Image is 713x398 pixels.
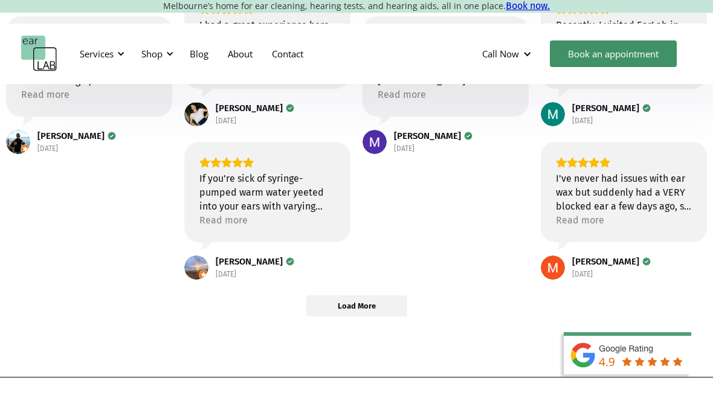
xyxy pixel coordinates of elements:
a: home [21,36,57,72]
div: Call Now [482,48,519,60]
div: Call Now [473,36,544,72]
div: Services [80,48,114,60]
div: Shop [134,36,177,72]
div: Services [73,36,128,72]
a: View on Google [363,130,387,154]
div: Recently, I visited EarLab in [GEOGRAPHIC_DATA] to address concerns about a blocked right ear. Th... [556,18,692,60]
a: About [218,36,262,71]
span: [PERSON_NAME] [572,103,639,114]
div: Shop [141,48,163,60]
span: [PERSON_NAME] [394,130,461,141]
a: Review by Madelaine King [572,256,651,267]
div: [DATE] [37,144,58,153]
a: Review by Aaron Harrison [37,130,116,141]
img: Lauren Speer [184,102,208,126]
img: Aaron Harrison [6,130,30,154]
div: Read more [21,88,69,101]
a: Blog [180,36,218,71]
img: Monica [541,102,565,126]
a: Contact [262,36,313,71]
a: View on Google [541,102,565,126]
span: [PERSON_NAME] [37,130,105,141]
div: Verified Customer [286,104,294,112]
img: Madelaine King [541,255,565,280]
a: Book an appointment [550,40,677,67]
div: [DATE] [216,269,236,279]
div: I've never had issues with ear wax but suddenly had a VERY blocked ear a few days ago, so this wa... [556,172,692,213]
span: [PERSON_NAME] [572,256,639,267]
span: [PERSON_NAME] [216,103,283,114]
div: Read more [199,213,248,227]
div: Verified Customer [108,132,116,140]
a: View on Google [541,255,565,280]
div: Read more [378,88,426,101]
div: [DATE] [572,116,593,126]
div: [DATE] [394,144,415,153]
a: View on Google [184,255,208,280]
a: Review by Maree Petrie [394,130,473,141]
button: Load More [306,295,407,316]
span: Load More [338,301,376,311]
img: Aeryn Leigh [184,255,208,280]
div: Verified Customer [642,104,651,112]
a: Review by Aeryn Leigh [216,256,294,267]
a: Review by Monica [572,103,651,114]
a: Review by Lauren Speer [216,103,294,114]
div: [DATE] [216,116,236,126]
img: Maree Petrie [363,130,387,154]
a: View on Google [184,102,208,126]
span: [PERSON_NAME] [216,256,283,267]
div: Verified Customer [286,257,294,266]
div: Verified Customer [464,132,473,140]
div: If you're sick of syringe-pumped warm water yeeted into your ears with varying degrees of wax rem... [199,172,335,213]
a: View on Google [6,130,30,154]
div: Rating: 5.0 out of 5 [199,157,335,168]
div: Rating: 5.0 out of 5 [556,157,692,168]
div: I had a great experience here. The audiologist took her time and explained everything to me. High... [199,18,335,60]
div: Verified Customer [642,257,651,266]
div: [DATE] [572,269,593,279]
div: Read more [556,213,604,227]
